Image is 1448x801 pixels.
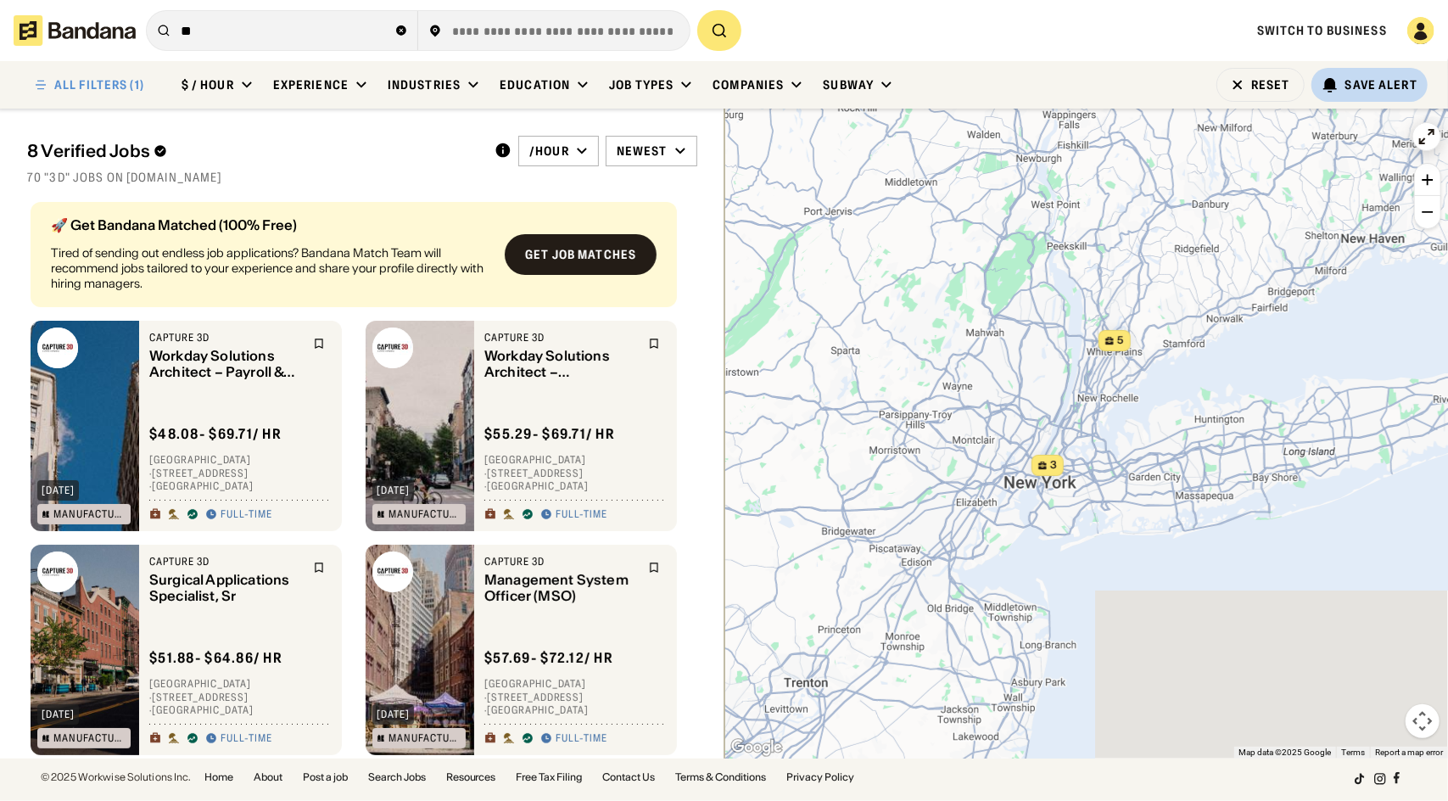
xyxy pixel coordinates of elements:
img: CAPTURE 3D logo [372,552,413,592]
div: [DATE] [42,709,75,720]
a: Resources [446,772,496,782]
div: [GEOGRAPHIC_DATA] · [STREET_ADDRESS] · [GEOGRAPHIC_DATA] [149,454,332,494]
a: Switch to Business [1257,23,1387,38]
img: Google [729,737,785,759]
div: CAPTURE 3D [484,331,638,344]
span: 3 [1050,458,1057,473]
div: CAPTURE 3D [149,555,303,569]
div: 🚀 Get Bandana Matched (100% Free) [51,218,491,232]
div: Save Alert [1345,77,1417,92]
div: Tired of sending out endless job applications? Bandana Match Team will recommend jobs tailored to... [51,245,491,292]
div: Full-time [221,732,272,746]
a: Post a job [303,772,348,782]
img: CAPTURE 3D logo [37,552,78,592]
div: Management System Officer (MSO) [484,572,638,604]
img: CAPTURE 3D logo [37,328,78,368]
img: Bandana logotype [14,15,136,46]
div: Job Types [609,77,674,92]
div: Newest [617,143,668,159]
div: Full-time [556,508,607,522]
div: [GEOGRAPHIC_DATA] · [STREET_ADDRESS] · [GEOGRAPHIC_DATA] [484,678,667,718]
a: Terms & Conditions [676,772,767,782]
a: Search Jobs [368,772,426,782]
div: Education [500,77,570,92]
a: Contact Us [603,772,656,782]
img: CAPTURE 3D logo [372,328,413,368]
div: Manufacturing [53,509,126,519]
div: ALL FILTERS (1) [54,79,144,91]
div: $ 48.08 - $69.71 / hr [149,426,282,444]
div: Companies [713,77,784,92]
a: About [254,772,282,782]
div: /hour [529,143,569,159]
a: Terms (opens in new tab) [1341,748,1365,757]
div: Manufacturing [389,733,461,743]
div: 8 Verified Jobs [27,141,481,161]
div: [DATE] [377,709,410,720]
div: Workday Solutions Architect – Compensation & Advanced Compensation [484,348,638,380]
a: Home [204,772,233,782]
div: [GEOGRAPHIC_DATA] · [STREET_ADDRESS] · [GEOGRAPHIC_DATA] [149,678,332,718]
div: Manufacturing [53,733,126,743]
div: [DATE] [42,485,75,496]
div: CAPTURE 3D [484,555,638,569]
div: grid [27,195,697,759]
div: $ 51.88 - $64.86 / hr [149,650,282,668]
div: $ 55.29 - $69.71 / hr [484,426,615,444]
div: Industries [388,77,461,92]
div: [GEOGRAPHIC_DATA] · [STREET_ADDRESS] · [GEOGRAPHIC_DATA] [484,454,667,494]
a: Report a map error [1375,748,1443,757]
div: $ 57.69 - $72.12 / hr [484,650,613,668]
span: 5 [1117,333,1124,348]
div: Full-time [221,508,272,522]
div: Experience [273,77,349,92]
div: CAPTURE 3D [149,331,303,344]
div: Manufacturing [389,509,461,519]
div: [DATE] [377,485,410,496]
a: Free Tax Filing [517,772,583,782]
div: 70 "3D" jobs on [DOMAIN_NAME] [27,170,697,185]
a: Open this area in Google Maps (opens a new window) [729,737,785,759]
div: © 2025 Workwise Solutions Inc. [41,772,191,782]
div: Full-time [556,732,607,746]
div: Get job matches [525,249,636,260]
div: Reset [1251,79,1290,91]
button: Map camera controls [1406,704,1440,738]
div: Surgical Applications Specialist, Sr [149,572,303,604]
div: Workday Solutions Architect – Payroll & Time Tracking [149,348,303,380]
a: Privacy Policy [787,772,855,782]
div: Subway [823,77,874,92]
span: Map data ©2025 Google [1238,748,1331,757]
div: $ / hour [182,77,234,92]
